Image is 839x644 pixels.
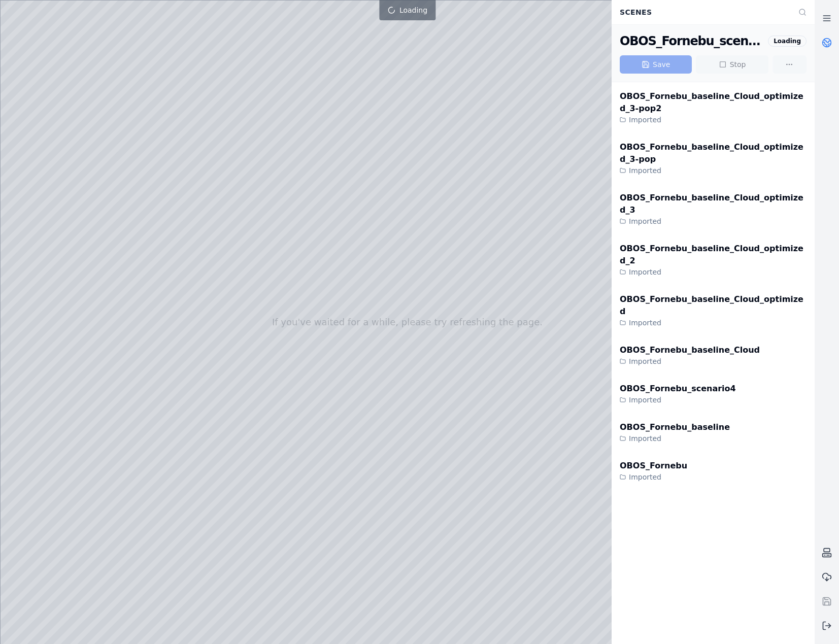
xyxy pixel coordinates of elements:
div: Imported [620,472,687,482]
div: Imported [620,433,730,444]
div: OBOS_Fornebu_baseline_Cloud_optimized_2 [620,243,807,267]
div: OBOS_Fornebu_baseline_Cloud_optimized_3-pop [620,141,807,165]
div: Imported [620,318,807,328]
div: Imported [620,216,807,226]
div: OBOS_Fornebu_baseline_Cloud [620,344,760,356]
span: Loading [399,5,427,15]
div: OBOS_Fornebu_scenario4 [620,383,736,395]
div: Imported [620,165,807,176]
div: Scenes [614,3,792,22]
div: OBOS_Fornebu_scenario4 [620,33,764,49]
div: OBOS_Fornebu_baseline_Cloud_optimized [620,293,807,318]
div: Imported [620,115,807,125]
div: OBOS_Fornebu_baseline_Cloud_optimized_3-pop2 [620,90,807,115]
div: Imported [620,267,807,277]
div: Imported [620,356,760,366]
div: OBOS_Fornebu_baseline [620,421,730,433]
div: Imported [620,395,736,405]
div: OBOS_Fornebu_baseline_Cloud_optimized_3 [620,192,807,216]
div: OBOS_Fornebu [620,460,687,472]
div: Loading [768,36,807,47]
